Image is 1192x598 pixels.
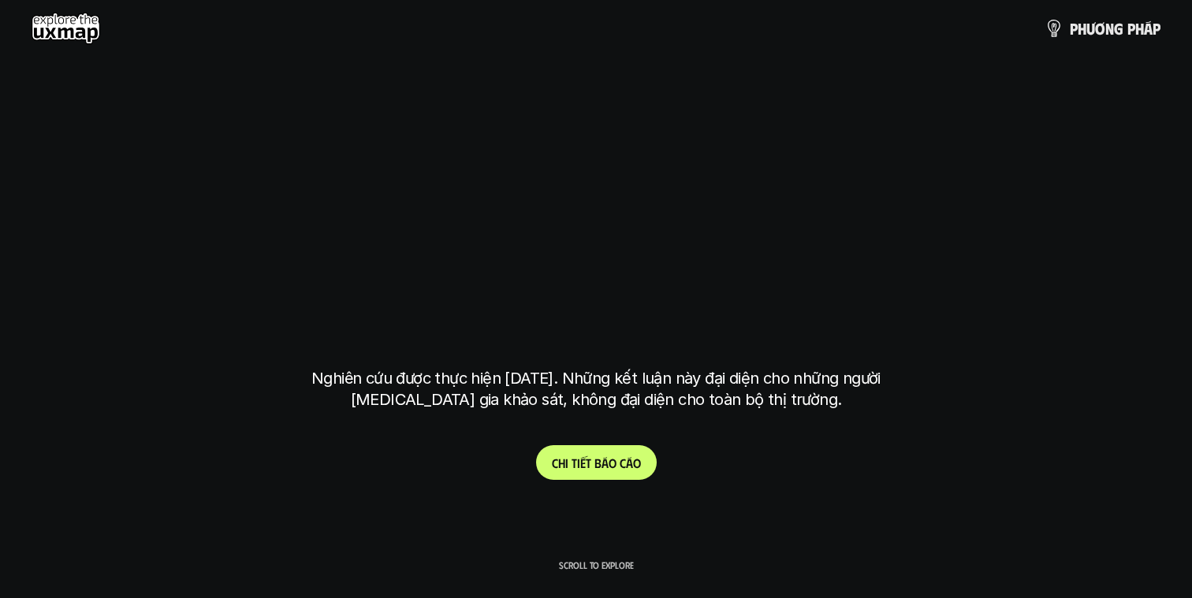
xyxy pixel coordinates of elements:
[594,455,602,470] span: b
[586,455,591,470] span: t
[1095,20,1105,37] span: ơ
[572,455,577,470] span: t
[1045,13,1160,44] a: phươngpháp
[620,455,626,470] span: c
[626,455,633,470] span: á
[580,455,586,470] span: ế
[1127,20,1135,37] span: p
[1135,20,1144,37] span: h
[1105,20,1114,37] span: n
[602,455,609,470] span: á
[633,455,641,470] span: o
[558,455,565,470] span: h
[536,445,657,480] a: Chitiếtbáocáo
[1086,20,1095,37] span: ư
[559,559,634,570] p: Scroll to explore
[300,368,892,410] p: Nghiên cứu được thực hiện [DATE]. Những kết luận này đại diện cho những người [MEDICAL_DATA] gia ...
[609,455,616,470] span: o
[1078,20,1086,37] span: h
[1070,20,1078,37] span: p
[308,150,884,217] h1: phạm vi công việc của
[1153,20,1160,37] span: p
[542,118,661,136] h6: Kết quả nghiên cứu
[577,455,580,470] span: i
[1144,20,1153,37] span: á
[315,275,877,341] h1: tại [GEOGRAPHIC_DATA]
[552,455,558,470] span: C
[1114,20,1123,37] span: g
[565,455,568,470] span: i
